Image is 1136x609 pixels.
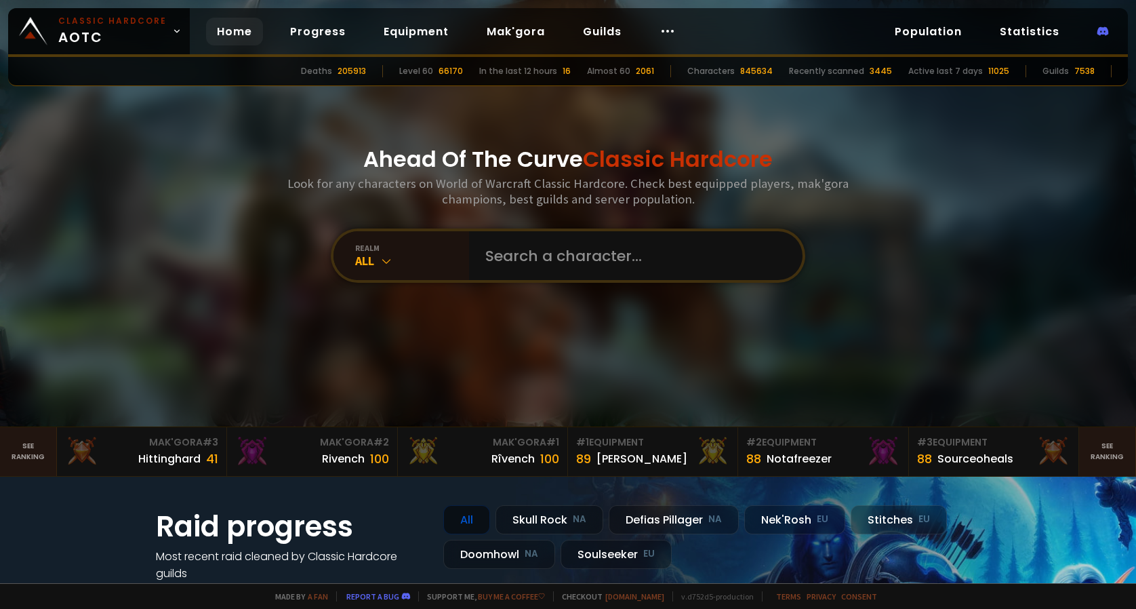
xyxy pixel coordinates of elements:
[65,435,218,450] div: Mak'Gora
[576,435,729,450] div: Equipment
[643,547,655,561] small: EU
[1079,427,1136,476] a: Seeranking
[1042,65,1069,77] div: Guilds
[609,505,739,534] div: Defias Pillager
[596,450,687,467] div: [PERSON_NAME]
[206,18,263,45] a: Home
[553,591,664,602] span: Checkout
[817,513,828,526] small: EU
[738,427,908,476] a: #2Equipment88Notafreezer
[576,435,589,449] span: # 1
[156,548,427,582] h4: Most recent raid cleaned by Classic Hardcore guilds
[373,18,460,45] a: Equipment
[203,435,218,449] span: # 3
[546,435,559,449] span: # 1
[572,18,632,45] a: Guilds
[57,427,227,476] a: Mak'Gora#3Hittinghard41
[767,450,832,467] div: Notafreezer
[206,450,218,468] div: 41
[776,591,801,602] a: Terms
[406,435,559,450] div: Mak'Gora
[744,505,845,534] div: Nek'Rosh
[322,450,365,467] div: Rivench
[443,540,555,569] div: Doomhowl
[1074,65,1095,77] div: 7538
[346,591,399,602] a: Report a bug
[909,427,1079,476] a: #3Equipment88Sourceoheals
[851,505,947,534] div: Stitches
[363,143,773,176] h1: Ahead Of The Curve
[563,65,571,77] div: 16
[807,591,836,602] a: Privacy
[583,144,773,174] span: Classic Hardcore
[398,427,568,476] a: Mak'Gora#1Rîvench100
[338,65,366,77] div: 205913
[587,65,630,77] div: Almost 60
[841,591,877,602] a: Consent
[308,591,328,602] a: a fan
[884,18,973,45] a: Population
[605,591,664,602] a: [DOMAIN_NAME]
[789,65,864,77] div: Recently scanned
[568,427,738,476] a: #1Equipment89[PERSON_NAME]
[476,18,556,45] a: Mak'gora
[370,450,389,468] div: 100
[746,435,899,450] div: Equipment
[636,65,654,77] div: 2061
[282,176,854,207] h3: Look for any characters on World of Warcraft Classic Hardcore. Check best equipped players, mak'g...
[917,435,1070,450] div: Equipment
[418,591,545,602] span: Support me,
[561,540,672,569] div: Soulseeker
[58,15,167,47] span: AOTC
[58,15,167,27] small: Classic Hardcore
[279,18,357,45] a: Progress
[740,65,773,77] div: 845634
[870,65,892,77] div: 3445
[525,547,538,561] small: NA
[495,505,603,534] div: Skull Rock
[908,65,983,77] div: Active last 7 days
[573,513,586,526] small: NA
[989,18,1070,45] a: Statistics
[988,65,1009,77] div: 11025
[937,450,1013,467] div: Sourceoheals
[918,513,930,526] small: EU
[540,450,559,468] div: 100
[235,435,388,450] div: Mak'Gora
[156,583,244,598] a: See all progress
[917,450,932,468] div: 88
[708,513,722,526] small: NA
[156,505,427,548] h1: Raid progress
[917,435,933,449] span: # 3
[355,243,469,253] div: realm
[227,427,397,476] a: Mak'Gora#2Rivench100
[8,8,190,54] a: Classic HardcoreAOTC
[138,450,201,467] div: Hittinghard
[301,65,332,77] div: Deaths
[478,591,545,602] a: Buy me a coffee
[687,65,735,77] div: Characters
[672,591,754,602] span: v. d752d5 - production
[355,253,469,269] div: All
[477,231,786,280] input: Search a character...
[576,450,591,468] div: 89
[491,450,535,467] div: Rîvench
[373,435,389,449] span: # 2
[267,591,328,602] span: Made by
[746,450,761,468] div: 88
[399,65,433,77] div: Level 60
[443,505,490,534] div: All
[479,65,557,77] div: In the last 12 hours
[439,65,463,77] div: 66170
[746,435,762,449] span: # 2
